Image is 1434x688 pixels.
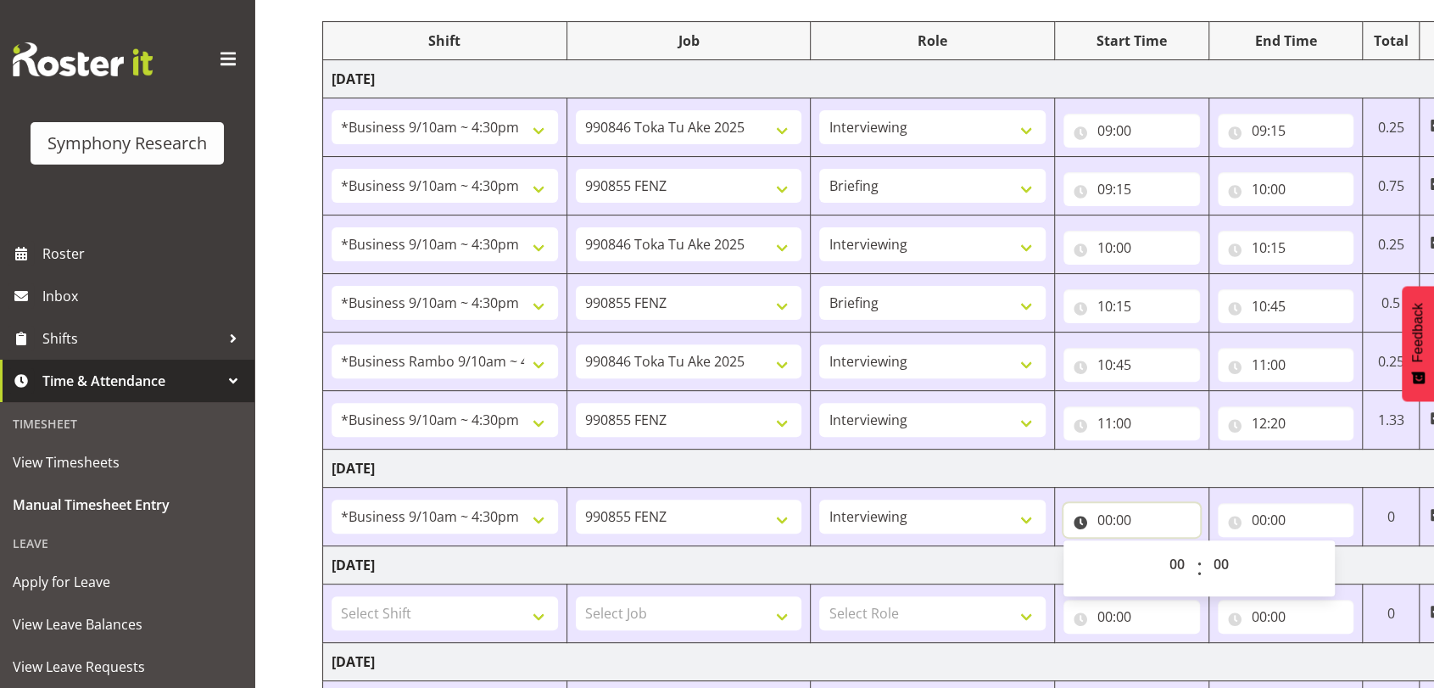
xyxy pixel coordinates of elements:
input: Click to select... [1218,406,1354,440]
input: Click to select... [1063,406,1200,440]
td: 0.25 [1363,215,1420,274]
span: Shifts [42,326,220,351]
input: Click to select... [1063,231,1200,265]
span: Time & Attendance [42,368,220,394]
div: Role [819,31,1046,51]
td: 0.5 [1363,274,1420,333]
a: View Timesheets [4,441,250,484]
input: Click to select... [1063,114,1200,148]
a: Manual Timesheet Entry [4,484,250,526]
div: Leave [4,526,250,561]
span: View Timesheets [13,450,242,475]
input: Click to select... [1218,231,1354,265]
td: 0 [1363,488,1420,546]
input: Click to select... [1063,289,1200,323]
div: Job [576,31,802,51]
a: View Leave Requests [4,646,250,688]
input: Click to select... [1063,348,1200,382]
input: Click to select... [1218,172,1354,206]
a: View Leave Balances [4,603,250,646]
div: End Time [1218,31,1354,51]
input: Click to select... [1063,600,1200,634]
input: Click to select... [1218,503,1354,537]
span: : [1197,547,1202,590]
div: Symphony Research [47,131,207,156]
div: Timesheet [4,406,250,441]
td: 0.25 [1363,98,1420,157]
div: Start Time [1063,31,1200,51]
div: Shift [332,31,558,51]
td: 0 [1363,585,1420,643]
input: Click to select... [1218,114,1354,148]
span: Feedback [1410,303,1426,362]
span: Inbox [42,283,246,309]
td: 0.25 [1363,333,1420,391]
input: Click to select... [1218,600,1354,634]
input: Click to select... [1063,503,1200,537]
div: Total [1371,31,1410,51]
button: Feedback - Show survey [1402,286,1434,401]
input: Click to select... [1218,289,1354,323]
span: View Leave Balances [13,612,242,637]
img: Rosterit website logo [13,42,153,76]
td: 0.75 [1363,157,1420,215]
a: Apply for Leave [4,561,250,603]
span: Manual Timesheet Entry [13,492,242,517]
span: View Leave Requests [13,654,242,680]
input: Click to select... [1063,172,1200,206]
input: Click to select... [1218,348,1354,382]
td: 1.33 [1363,391,1420,450]
span: Apply for Leave [13,569,242,595]
span: Roster [42,241,246,266]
